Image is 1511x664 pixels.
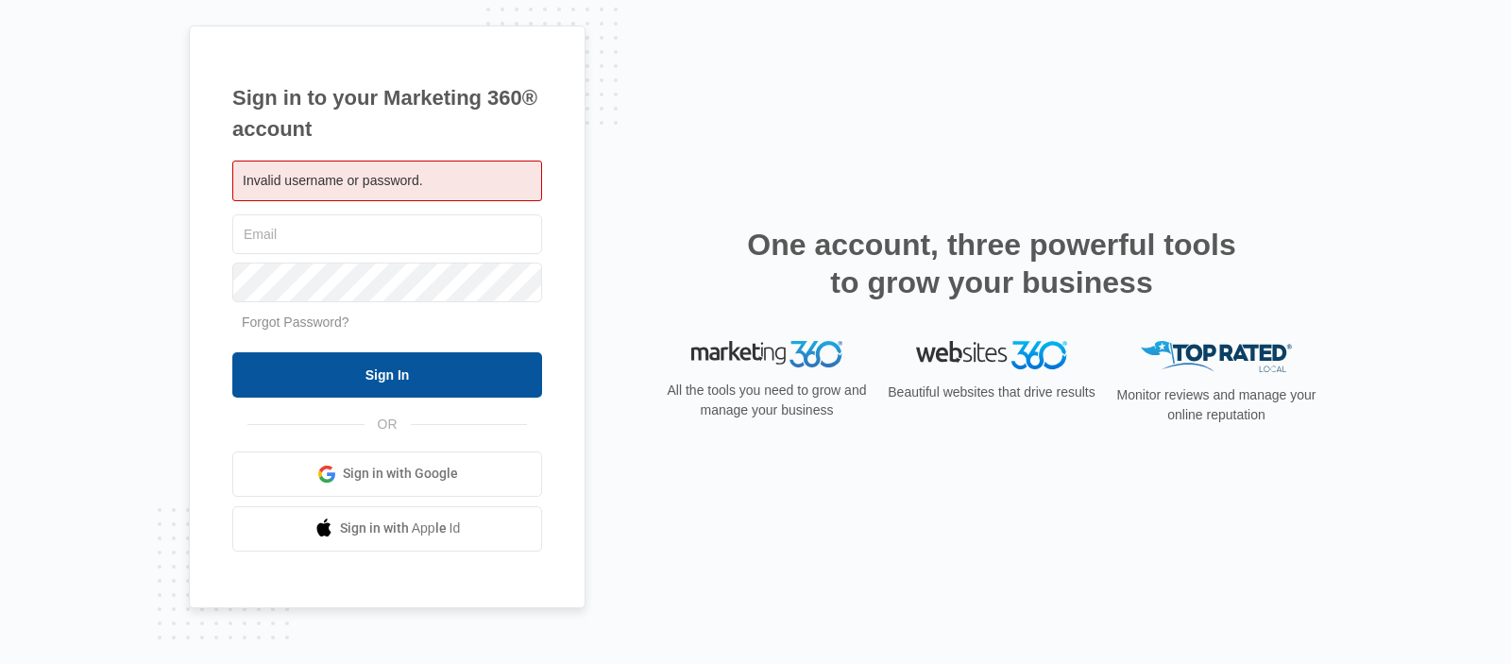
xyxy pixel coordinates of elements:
input: Sign In [232,352,542,398]
span: Invalid username or password. [243,173,423,188]
img: Websites 360 [916,341,1067,368]
h1: Sign in to your Marketing 360® account [232,82,542,145]
span: OR [365,415,411,434]
img: Marketing 360 [691,341,842,367]
h2: One account, three powerful tools to grow your business [741,226,1242,301]
input: Email [232,214,542,254]
span: Sign in with Apple Id [340,519,461,538]
a: Forgot Password? [242,315,349,330]
img: Top Rated Local [1141,341,1292,372]
p: All the tools you need to grow and manage your business [661,381,873,420]
p: Beautiful websites that drive results [886,383,1097,402]
p: Monitor reviews and manage your online reputation [1111,385,1322,425]
a: Sign in with Google [232,451,542,497]
a: Sign in with Apple Id [232,506,542,552]
span: Sign in with Google [343,464,458,484]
